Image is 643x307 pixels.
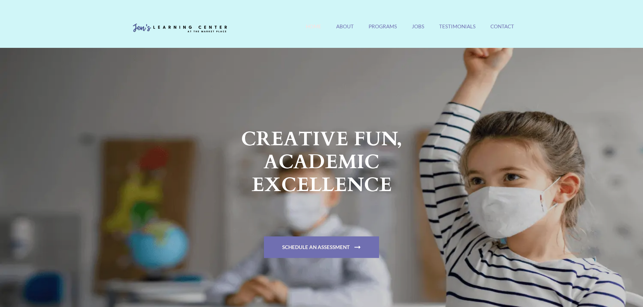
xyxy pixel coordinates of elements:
img: Jen's Learning Center Logo Transparent [129,18,231,38]
a: Contact [490,23,514,38]
a: About [336,23,354,38]
a: Schedule An Assessment [264,236,379,258]
a: Jobs [412,23,424,38]
a: Testimonials [439,23,476,38]
a: Home [306,23,321,38]
a: Programs [369,23,397,38]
